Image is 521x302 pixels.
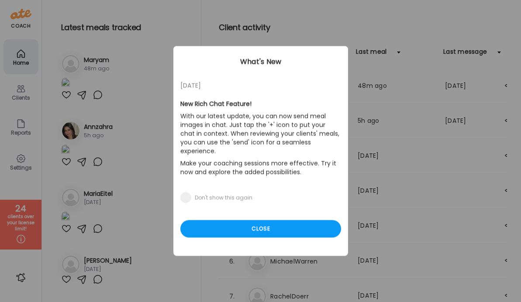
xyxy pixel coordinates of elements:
div: [DATE] [180,80,341,91]
div: What's New [173,57,348,67]
p: With our latest update, you can now send meal images in chat. Just tap the '+' icon to put your c... [180,110,341,157]
div: Don't show this again [195,194,252,201]
b: New Rich Chat Feature! [180,100,252,108]
div: Close [180,220,341,238]
p: Make your coaching sessions more effective. Try it now and explore the added possibilities. [180,157,341,178]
